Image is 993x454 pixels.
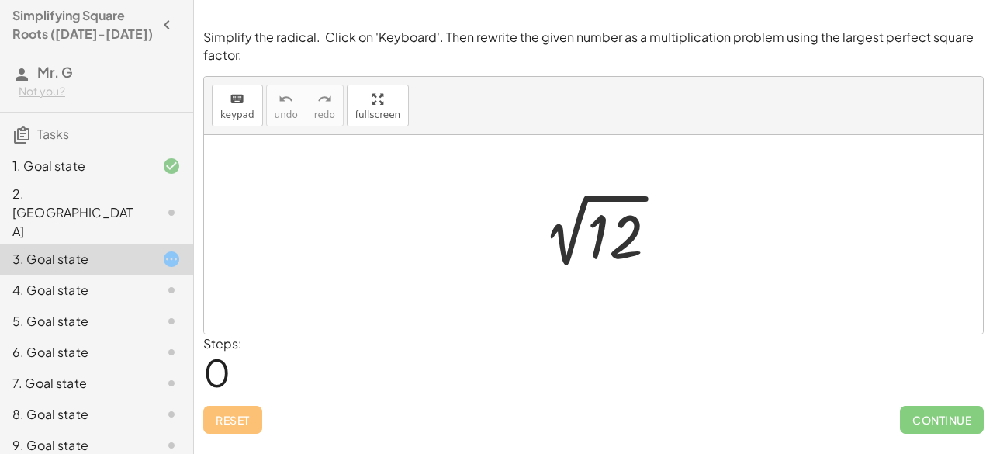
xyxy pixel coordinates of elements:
i: undo [279,90,293,109]
div: Not you? [19,84,181,99]
span: Tasks [37,126,69,142]
i: Task not started. [162,405,181,424]
div: 8. Goal state [12,405,137,424]
span: redo [314,109,335,120]
span: 0 [203,348,230,396]
i: Task started. [162,250,181,269]
i: redo [317,90,332,109]
i: keyboard [230,90,244,109]
label: Steps: [203,335,242,352]
div: 1. Goal state [12,157,137,175]
i: Task not started. [162,312,181,331]
span: keypad [220,109,254,120]
div: 2. [GEOGRAPHIC_DATA] [12,185,137,241]
button: undoundo [266,85,306,126]
span: fullscreen [355,109,400,120]
button: redoredo [306,85,344,126]
i: Task not started. [162,203,181,222]
h4: Simplifying Square Roots ([DATE]-[DATE]) [12,6,153,43]
i: Task not started. [162,374,181,393]
button: keyboardkeypad [212,85,263,126]
i: Task not started. [162,343,181,362]
button: fullscreen [347,85,409,126]
div: 5. Goal state [12,312,137,331]
div: 7. Goal state [12,374,137,393]
div: 3. Goal state [12,250,137,269]
p: Simplify the radical. Click on 'Keyboard'. Then rewrite the given number as a multiplication prob... [203,29,984,64]
div: 6. Goal state [12,343,137,362]
div: 4. Goal state [12,281,137,300]
span: Mr. G [37,63,73,81]
i: Task finished and correct. [162,157,181,175]
i: Task not started. [162,281,181,300]
span: undo [275,109,298,120]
